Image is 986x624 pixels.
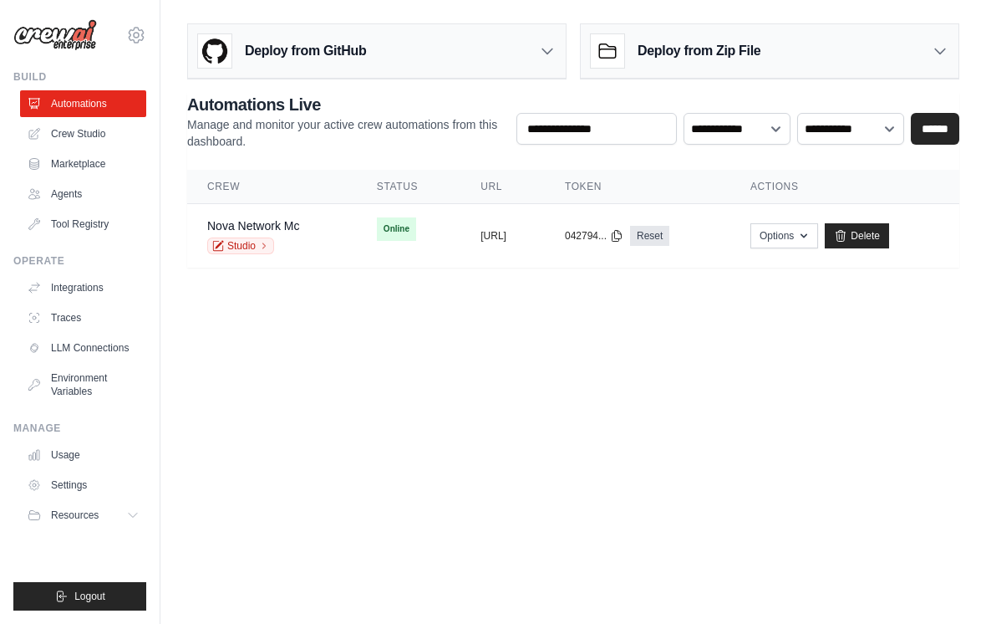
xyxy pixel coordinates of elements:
[357,170,460,204] th: Status
[750,223,818,248] button: Options
[377,217,416,241] span: Online
[20,90,146,117] a: Automations
[13,19,97,51] img: Logo
[13,582,146,611] button: Logout
[630,226,669,246] a: Reset
[13,254,146,268] div: Operate
[460,170,545,204] th: URL
[51,509,99,522] span: Resources
[13,422,146,435] div: Manage
[638,41,760,61] h3: Deploy from Zip File
[20,120,146,147] a: Crew Studio
[207,219,299,233] a: Nova Network Mc
[20,502,146,529] button: Resources
[187,93,503,116] h2: Automations Live
[13,70,146,84] div: Build
[20,274,146,301] a: Integrations
[198,34,231,68] img: GitHub Logo
[565,229,623,243] button: 042794...
[730,170,959,204] th: Actions
[20,472,146,499] a: Settings
[20,151,146,177] a: Marketplace
[20,335,146,361] a: LLM Connections
[207,238,274,254] a: Studio
[187,116,503,150] p: Manage and monitor your active crew automations from this dashboard.
[74,590,105,603] span: Logout
[20,211,146,238] a: Tool Registry
[20,181,146,207] a: Agents
[187,170,357,204] th: Crew
[20,442,146,468] a: Usage
[545,170,730,204] th: Token
[20,365,146,405] a: Environment Variables
[20,304,146,331] a: Traces
[825,223,889,248] a: Delete
[245,41,366,61] h3: Deploy from GitHub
